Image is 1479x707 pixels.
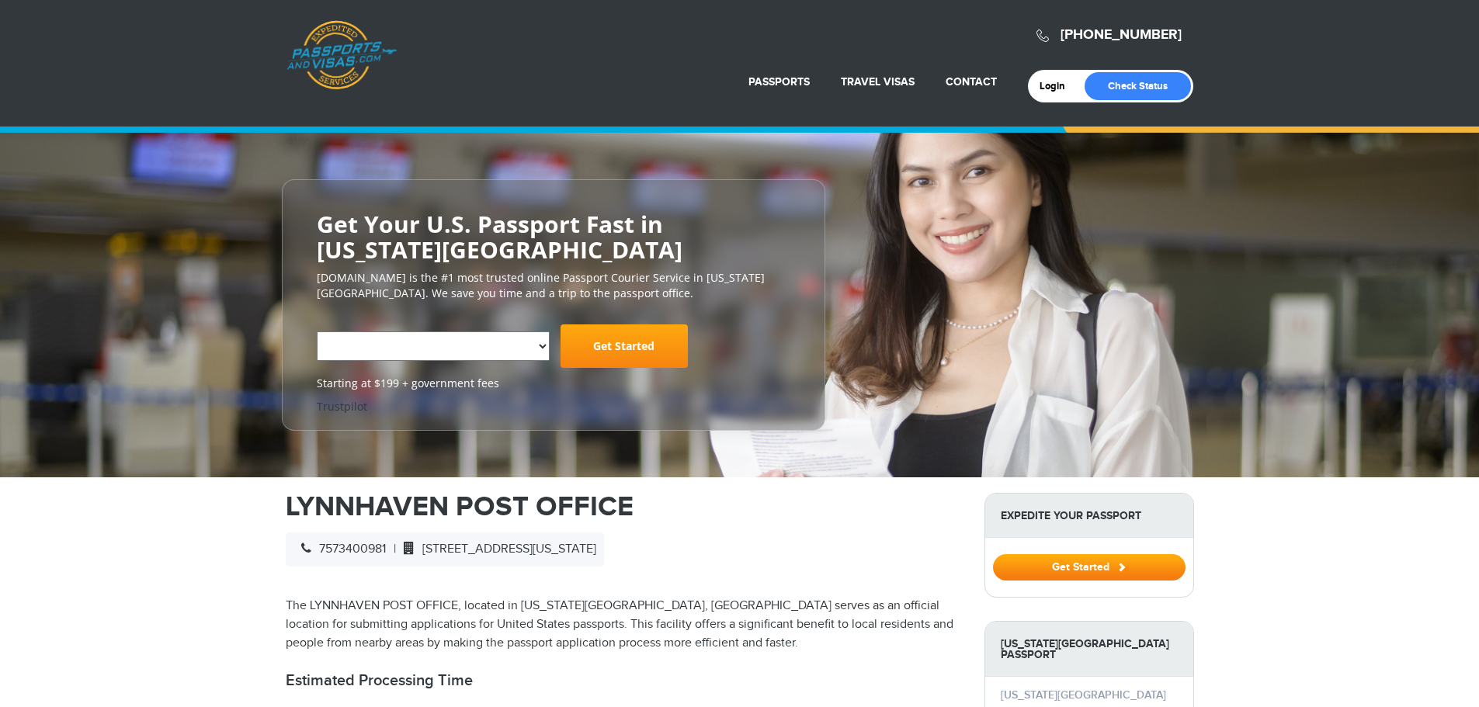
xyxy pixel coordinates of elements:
h1: LYNNHAVEN POST OFFICE [286,493,961,521]
a: Contact [946,75,997,88]
a: Get Started [993,560,1186,573]
p: The LYNNHAVEN POST OFFICE, located in [US_STATE][GEOGRAPHIC_DATA], [GEOGRAPHIC_DATA] serves as an... [286,597,961,653]
h2: Get Your U.S. Passport Fast in [US_STATE][GEOGRAPHIC_DATA] [317,211,790,262]
strong: [US_STATE][GEOGRAPHIC_DATA] Passport [985,622,1193,677]
a: Trustpilot [317,399,367,414]
span: [STREET_ADDRESS][US_STATE] [396,542,596,556]
a: Check Status [1085,72,1191,100]
button: Get Started [993,554,1186,581]
a: Passports [748,75,810,88]
strong: Expedite Your Passport [985,494,1193,538]
span: Starting at $199 + government fees [317,376,790,391]
span: 7573400981 [293,542,386,556]
a: Login [1040,80,1076,92]
a: Passports & [DOMAIN_NAME] [286,20,397,90]
div: | [286,532,604,567]
a: [PHONE_NUMBER] [1061,26,1182,43]
h2: Estimated Processing Time [286,671,961,690]
a: Travel Visas [841,75,915,88]
p: [DOMAIN_NAME] is the #1 most trusted online Passport Courier Service in [US_STATE][GEOGRAPHIC_DAT... [317,270,790,301]
a: Get Started [561,324,688,368]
